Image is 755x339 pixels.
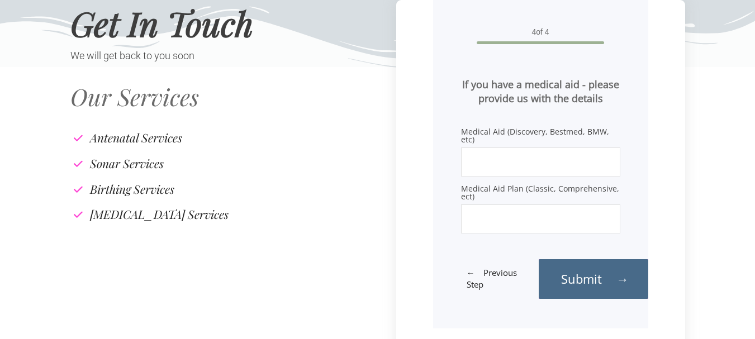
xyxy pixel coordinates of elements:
h2: Our Services [70,85,396,108]
span: → [616,270,629,287]
input: Medical Aid (Discovery, Bestmed, BMW, etc) [461,147,620,176]
h4: Sonar Services [90,157,164,169]
span: 4 [531,27,536,36]
span: ← [467,267,475,278]
h4: Antenatal Services [90,132,182,144]
span: Previous Step [467,267,517,290]
input: Medical Aid Plan (Classic, Comprehensive, ect) [461,204,620,233]
h2: If you have a medical aid - please provide us with the details [461,78,620,106]
span: We will get back to you soon [70,50,194,61]
span: Medical Aid Plan (Classic, Comprehensive, ect) [461,185,620,200]
span: Get In Touch [70,1,253,45]
span: Medical Aid (Discovery, Bestmed, BMW, etc) [461,128,620,144]
h4: [MEDICAL_DATA] Services [90,208,229,220]
span: Submit [561,270,602,287]
span: of 4 [461,28,620,36]
h4: Birthing Services [90,183,174,195]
